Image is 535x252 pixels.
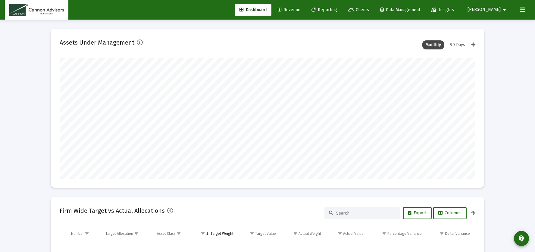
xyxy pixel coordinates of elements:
div: Actual Value [343,231,364,236]
span: Revenue [278,7,300,12]
div: 90 Days [447,40,468,49]
img: Dashboard [9,4,64,16]
div: Target Weight [211,231,233,236]
span: Show filter options for column 'Number' [85,231,89,236]
span: Show filter options for column 'Target Weight' [201,231,205,236]
a: Clients [343,4,374,16]
div: Target Value [255,231,276,236]
div: Target Allocation [105,231,133,236]
span: Show filter options for column 'Actual Value' [338,231,342,236]
div: Actual Weight [299,231,321,236]
span: Dashboard [239,7,267,12]
td: Column Actual Weight [280,226,325,241]
div: Asset Class [157,231,176,236]
span: Export [408,210,427,216]
span: Reporting [311,7,337,12]
input: Search [336,211,395,216]
span: Show filter options for column 'Dollar Variance' [440,231,444,236]
button: [PERSON_NAME] [460,4,515,16]
a: Dashboard [235,4,271,16]
h2: Assets Under Management [60,38,134,47]
span: Show filter options for column 'Target Allocation' [134,231,139,236]
td: Column Percentage Variance [368,226,426,241]
span: Show filter options for column 'Actual Weight' [293,231,298,236]
span: Show filter options for column 'Target Value' [250,231,254,236]
td: Column Target Allocation [101,226,153,241]
td: Column Number [67,226,101,241]
a: Data Management [375,4,425,16]
span: Show filter options for column 'Percentage Variance' [382,231,386,236]
td: Column Dollar Variance [426,226,475,241]
button: Export [403,207,432,219]
span: Clients [348,7,369,12]
span: Data Management [380,7,420,12]
span: Columns [438,210,461,216]
h2: Firm Wide Target vs Actual Allocations [60,206,165,216]
span: [PERSON_NAME] [468,7,501,12]
span: Insights [431,7,454,12]
mat-icon: contact_support [518,235,525,242]
button: Columns [433,207,467,219]
span: Show filter options for column 'Asset Class' [177,231,181,236]
div: Percentage Variance [387,231,422,236]
mat-icon: arrow_drop_down [501,4,508,16]
td: Column Asset Class [153,226,193,241]
div: Number [71,231,84,236]
div: Dollar Variance [445,231,470,236]
td: Column Target Weight [192,226,238,241]
td: Column Target Value [238,226,280,241]
a: Insights [427,4,459,16]
a: Reporting [307,4,342,16]
a: Revenue [273,4,305,16]
td: Column Actual Value [325,226,368,241]
div: Monthly [422,40,444,49]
